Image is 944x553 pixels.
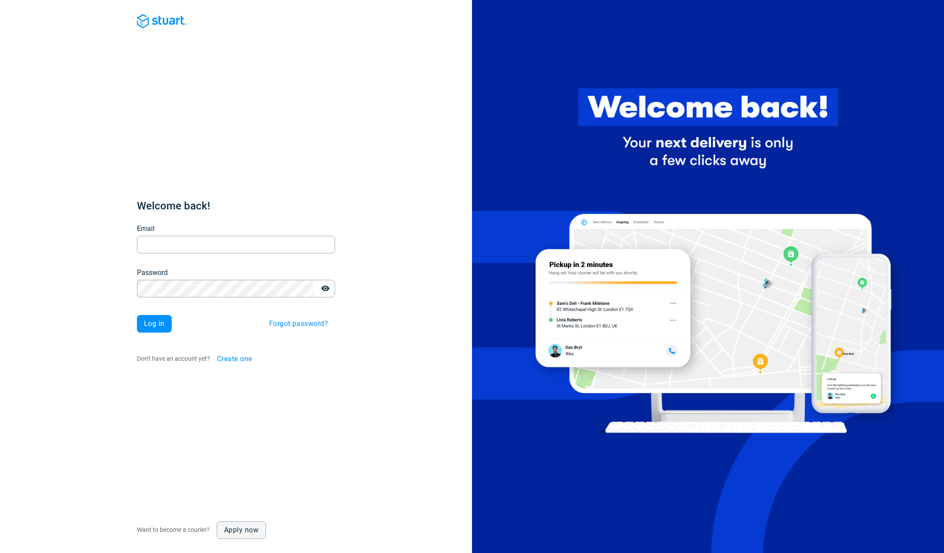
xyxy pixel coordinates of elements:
span: Forgot password? [269,320,328,327]
a: Apply now [217,521,266,539]
img: Blue logo [137,14,186,28]
button: Create one [210,350,259,368]
h1: Welcome back! [137,199,335,213]
button: Forgot password? [262,315,335,333]
label: Password [137,267,168,278]
span: Create one [217,355,252,363]
span: Apply now [224,527,258,534]
span: Want to become a courier? [137,526,210,533]
button: Log in [137,315,172,333]
span: Log in [144,320,165,327]
span: Don't have an account yet? [137,355,210,362]
label: Email [137,223,155,234]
